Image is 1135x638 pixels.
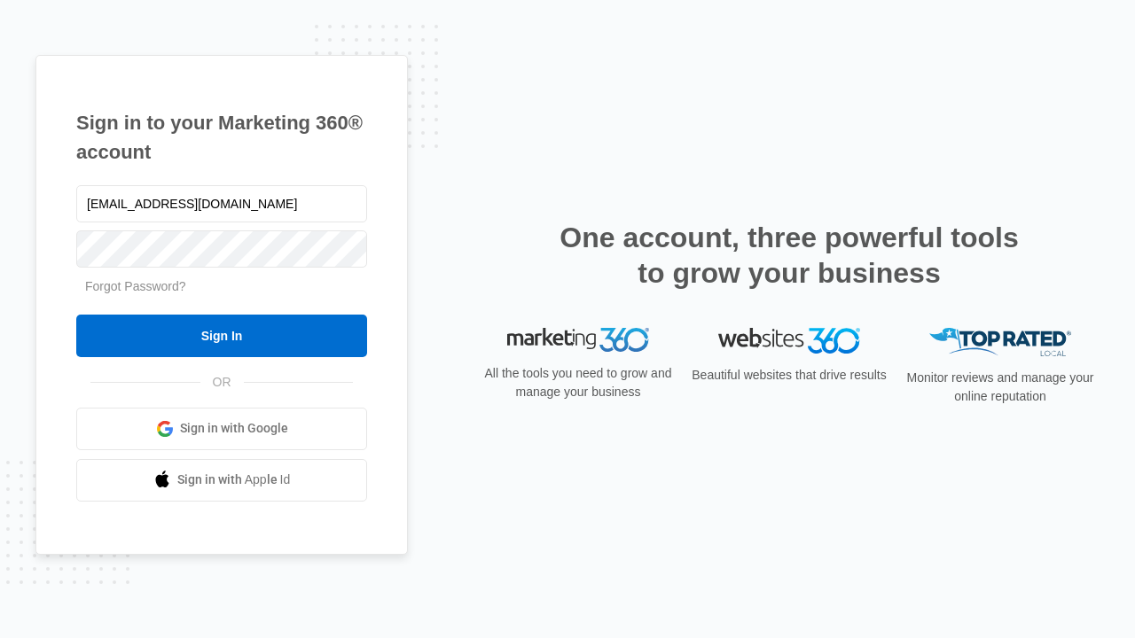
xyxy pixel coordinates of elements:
[177,471,291,489] span: Sign in with Apple Id
[76,315,367,357] input: Sign In
[200,373,244,392] span: OR
[180,419,288,438] span: Sign in with Google
[76,185,367,222] input: Email
[690,366,888,385] p: Beautiful websites that drive results
[554,220,1024,291] h2: One account, three powerful tools to grow your business
[718,328,860,354] img: Websites 360
[929,328,1071,357] img: Top Rated Local
[479,364,677,401] p: All the tools you need to grow and manage your business
[76,408,367,450] a: Sign in with Google
[507,328,649,353] img: Marketing 360
[901,369,1100,406] p: Monitor reviews and manage your online reputation
[76,459,367,502] a: Sign in with Apple Id
[85,279,186,293] a: Forgot Password?
[76,108,367,167] h1: Sign in to your Marketing 360® account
